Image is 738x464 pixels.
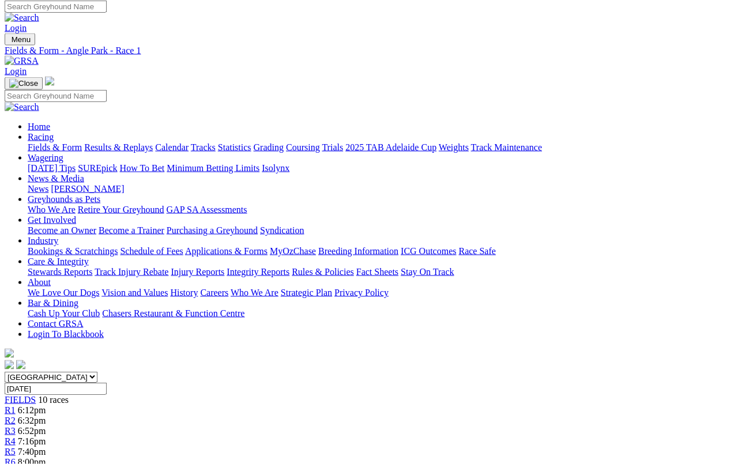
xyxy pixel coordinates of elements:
img: Search [5,102,39,112]
a: Weights [439,142,469,152]
a: Fact Sheets [356,267,398,277]
a: Rules & Policies [292,267,354,277]
a: R5 [5,447,16,457]
a: FIELDS [5,395,36,405]
a: Contact GRSA [28,319,83,329]
a: Coursing [286,142,320,152]
a: Bookings & Scratchings [28,246,118,256]
a: Strategic Plan [281,288,332,297]
a: We Love Our Dogs [28,288,99,297]
a: Schedule of Fees [120,246,183,256]
a: Become an Owner [28,225,96,235]
div: Industry [28,246,733,256]
div: Care & Integrity [28,267,733,277]
span: 7:40pm [18,447,46,457]
a: R4 [5,436,16,446]
img: facebook.svg [5,360,14,369]
a: ICG Outcomes [401,246,456,256]
a: Bar & Dining [28,298,78,308]
a: MyOzChase [270,246,316,256]
a: Trials [322,142,343,152]
a: Minimum Betting Limits [167,163,259,173]
div: Get Involved [28,225,733,236]
a: About [28,277,51,287]
a: R1 [5,405,16,415]
a: Calendar [155,142,189,152]
a: Track Maintenance [471,142,542,152]
a: News & Media [28,173,84,183]
span: 6:32pm [18,416,46,425]
a: Isolynx [262,163,289,173]
a: Who We Are [231,288,278,297]
a: [DATE] Tips [28,163,76,173]
div: About [28,288,733,298]
img: GRSA [5,56,39,66]
a: Syndication [260,225,304,235]
a: Industry [28,236,58,246]
a: Wagering [28,153,63,163]
a: How To Bet [120,163,165,173]
a: Track Injury Rebate [95,267,168,277]
a: Race Safe [458,246,495,256]
a: Statistics [218,142,251,152]
img: logo-grsa-white.png [45,77,54,86]
a: Vision and Values [101,288,168,297]
button: Toggle navigation [5,77,43,90]
a: Privacy Policy [334,288,389,297]
a: Become a Trainer [99,225,164,235]
a: R2 [5,416,16,425]
a: Results & Replays [84,142,153,152]
img: Search [5,13,39,23]
div: Racing [28,142,733,153]
a: 2025 TAB Adelaide Cup [345,142,436,152]
a: Cash Up Your Club [28,308,100,318]
a: Login [5,23,27,33]
a: Breeding Information [318,246,398,256]
a: Who We Are [28,205,76,214]
span: 10 races [38,395,69,405]
a: [PERSON_NAME] [51,184,124,194]
img: twitter.svg [16,360,25,369]
a: Fields & Form - Angle Park - Race 1 [5,46,733,56]
a: Purchasing a Greyhound [167,225,258,235]
a: SUREpick [78,163,117,173]
input: Search [5,90,107,102]
a: Care & Integrity [28,256,89,266]
a: News [28,184,48,194]
a: Applications & Forms [185,246,268,256]
a: Careers [200,288,228,297]
a: Greyhounds as Pets [28,194,100,204]
a: GAP SA Assessments [167,205,247,214]
a: Retire Your Greyhound [78,205,164,214]
span: Menu [12,35,31,44]
a: Integrity Reports [227,267,289,277]
a: Fields & Form [28,142,82,152]
a: Stay On Track [401,267,454,277]
img: logo-grsa-white.png [5,349,14,358]
input: Select date [5,383,107,395]
div: Greyhounds as Pets [28,205,733,215]
span: 6:52pm [18,426,46,436]
span: 7:16pm [18,436,46,446]
a: Home [28,122,50,131]
a: Tracks [191,142,216,152]
div: Bar & Dining [28,308,733,319]
a: Chasers Restaurant & Function Centre [102,308,244,318]
a: R3 [5,426,16,436]
a: History [170,288,198,297]
a: Stewards Reports [28,267,92,277]
a: Login To Blackbook [28,329,104,339]
a: Racing [28,132,54,142]
button: Toggle navigation [5,33,35,46]
div: Wagering [28,163,733,173]
div: News & Media [28,184,733,194]
input: Search [5,1,107,13]
a: Login [5,66,27,76]
a: Injury Reports [171,267,224,277]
